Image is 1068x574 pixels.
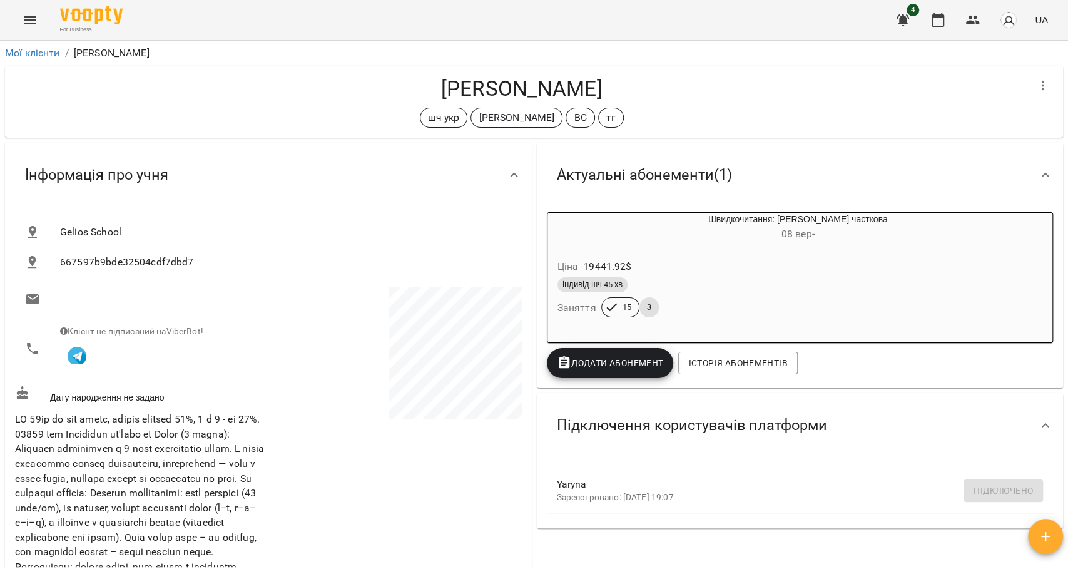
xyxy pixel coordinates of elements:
div: шч укр [420,108,468,128]
span: 08 вер - [781,228,815,240]
div: Підключення користувачів платформи [537,393,1064,458]
button: Додати Абонемент [547,348,674,378]
span: Підключення користувачів платформи [557,416,827,435]
div: [PERSON_NAME] [470,108,562,128]
img: Voopty Logo [60,6,123,24]
button: Клієнт підписаний на VooptyBot [60,338,94,372]
span: Інформація про учня [25,165,168,185]
p: [PERSON_NAME] [74,46,150,61]
span: 3 [639,302,659,313]
p: шч укр [428,110,460,125]
button: UA [1030,8,1053,31]
div: тг [598,108,624,128]
span: індивід шч 45 хв [557,279,628,290]
span: Gelios School [60,225,512,240]
span: UA [1035,13,1048,26]
span: 4 [907,4,919,16]
h6: Ціна [557,258,579,275]
span: Історія абонементів [688,356,787,371]
span: 667597b9bde32504cdf7dbd7 [60,255,512,270]
span: Yaryna [557,477,1024,492]
span: Додати Абонемент [557,356,664,371]
span: For Business [60,26,123,34]
img: avatar_s.png [1000,11,1017,29]
span: Актуальні абонементи ( 1 ) [557,165,732,185]
h6: Заняття [557,299,596,317]
li: / [65,46,69,61]
div: Дату народження не задано [13,383,268,406]
div: Актуальні абонементи(1) [537,143,1064,207]
div: Інформація про учня [5,143,532,207]
button: Швидкочитання: [PERSON_NAME] часткова08 вер- Ціна19441.92$індивід шч 45 хвЗаняття153 [547,213,989,332]
div: Швидкочитання: [PERSON_NAME] часткова [608,213,989,243]
p: тг [606,110,616,125]
span: 15 [615,302,639,313]
p: Зареєстровано: [DATE] 19:07 [557,491,1024,504]
img: Telegram [68,347,86,366]
a: Мої клієнти [5,47,60,59]
h4: [PERSON_NAME] [15,76,1028,101]
nav: breadcrumb [5,46,1063,61]
div: Швидкочитання: Індив часткова [547,213,608,243]
span: Клієнт не підписаний на ViberBot! [60,326,203,336]
button: Menu [15,5,45,35]
p: 19441.92 $ [583,259,631,274]
p: [PERSON_NAME] [479,110,554,125]
div: ВС [566,108,594,128]
button: Історія абонементів [678,352,797,374]
p: ВС [574,110,586,125]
